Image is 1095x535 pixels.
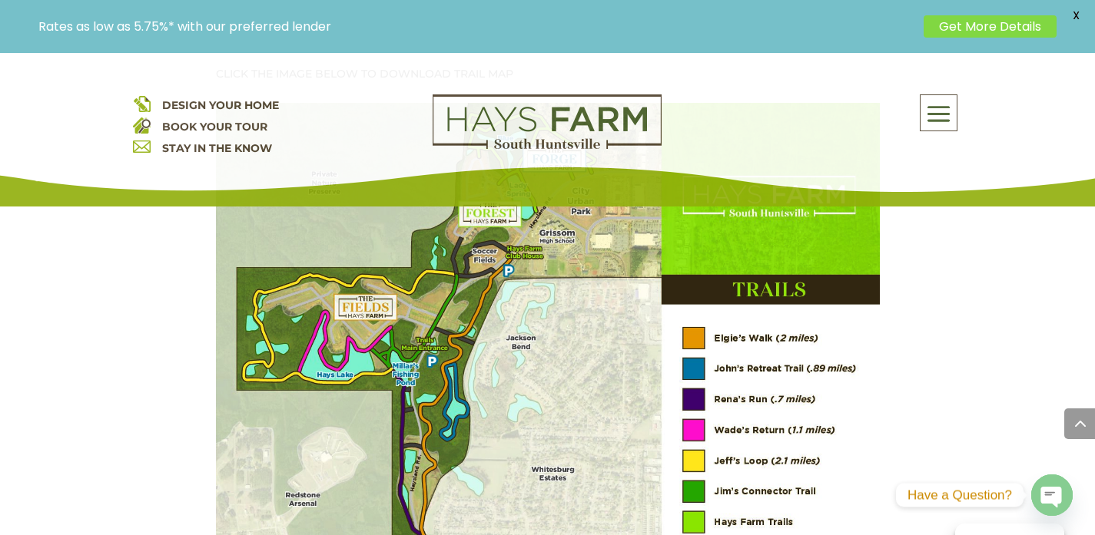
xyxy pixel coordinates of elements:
img: Logo [433,94,662,150]
a: DESIGN YOUR HOME [162,98,279,112]
img: book your home tour [133,116,151,134]
a: BOOK YOUR TOUR [162,120,267,134]
a: hays farm homes huntsville development [433,139,662,153]
a: Get More Details [924,15,1057,38]
p: Rates as low as 5.75%* with our preferred lender [38,19,916,34]
span: X [1064,4,1087,27]
a: STAY IN THE KNOW [162,141,272,155]
img: design your home [133,94,151,112]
